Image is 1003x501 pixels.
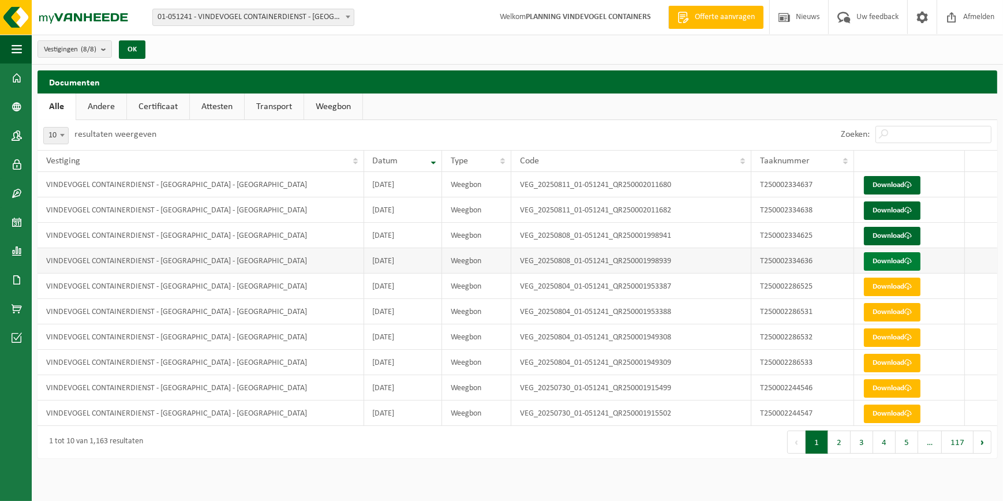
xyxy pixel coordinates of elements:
[38,94,76,120] a: Alle
[918,431,942,454] span: …
[751,197,854,223] td: T250002334638
[38,172,364,197] td: VINDEVOGEL CONTAINERDIENST - [GEOGRAPHIC_DATA] - [GEOGRAPHIC_DATA]
[864,278,920,296] a: Download
[364,223,443,248] td: [DATE]
[38,375,364,401] td: VINDEVOGEL CONTAINERDIENST - [GEOGRAPHIC_DATA] - [GEOGRAPHIC_DATA]
[526,13,651,21] strong: PLANNING VINDEVOGEL CONTAINERS
[304,94,362,120] a: Weegbon
[43,432,143,453] div: 1 tot 10 van 1,163 resultaten
[442,274,511,299] td: Weegbon
[43,127,69,144] span: 10
[760,156,810,166] span: Taaknummer
[873,431,896,454] button: 4
[153,9,354,25] span: 01-051241 - VINDEVOGEL CONTAINERDIENST - OUDENAARDE - OUDENAARDE
[38,197,364,223] td: VINDEVOGEL CONTAINERDIENST - [GEOGRAPHIC_DATA] - [GEOGRAPHIC_DATA]
[364,172,443,197] td: [DATE]
[442,197,511,223] td: Weegbon
[76,94,126,120] a: Andere
[751,350,854,375] td: T250002286533
[511,401,751,426] td: VEG_20250730_01-051241_QR250001915502
[38,274,364,299] td: VINDEVOGEL CONTAINERDIENST - [GEOGRAPHIC_DATA] - [GEOGRAPHIC_DATA]
[442,248,511,274] td: Weegbon
[364,375,443,401] td: [DATE]
[851,431,873,454] button: 3
[520,156,539,166] span: Code
[864,303,920,321] a: Download
[511,197,751,223] td: VEG_20250811_01-051241_QR250002011682
[364,274,443,299] td: [DATE]
[751,248,854,274] td: T250002334636
[668,6,764,29] a: Offerte aanvragen
[38,223,364,248] td: VINDEVOGEL CONTAINERDIENST - [GEOGRAPHIC_DATA] - [GEOGRAPHIC_DATA]
[44,41,96,58] span: Vestigingen
[127,94,189,120] a: Certificaat
[511,223,751,248] td: VEG_20250808_01-051241_QR250001998941
[38,401,364,426] td: VINDEVOGEL CONTAINERDIENST - [GEOGRAPHIC_DATA] - [GEOGRAPHIC_DATA]
[864,379,920,398] a: Download
[38,248,364,274] td: VINDEVOGEL CONTAINERDIENST - [GEOGRAPHIC_DATA] - [GEOGRAPHIC_DATA]
[864,227,920,245] a: Download
[942,431,974,454] button: 117
[751,401,854,426] td: T250002244547
[245,94,304,120] a: Transport
[364,350,443,375] td: [DATE]
[511,299,751,324] td: VEG_20250804_01-051241_QR250001953388
[38,350,364,375] td: VINDEVOGEL CONTAINERDIENST - [GEOGRAPHIC_DATA] - [GEOGRAPHIC_DATA]
[864,405,920,423] a: Download
[451,156,468,166] span: Type
[511,350,751,375] td: VEG_20250804_01-051241_QR250001949309
[511,172,751,197] td: VEG_20250811_01-051241_QR250002011680
[511,274,751,299] td: VEG_20250804_01-051241_QR250001953387
[364,324,443,350] td: [DATE]
[373,156,398,166] span: Datum
[751,299,854,324] td: T250002286531
[364,248,443,274] td: [DATE]
[74,130,156,139] label: resultaten weergeven
[38,40,112,58] button: Vestigingen(8/8)
[751,274,854,299] td: T250002286525
[751,172,854,197] td: T250002334637
[38,70,997,93] h2: Documenten
[44,128,68,144] span: 10
[751,375,854,401] td: T250002244546
[190,94,244,120] a: Attesten
[806,431,828,454] button: 1
[864,354,920,372] a: Download
[364,197,443,223] td: [DATE]
[511,375,751,401] td: VEG_20250730_01-051241_QR250001915499
[442,172,511,197] td: Weegbon
[751,223,854,248] td: T250002334625
[787,431,806,454] button: Previous
[864,328,920,347] a: Download
[442,299,511,324] td: Weegbon
[974,431,991,454] button: Next
[81,46,96,53] count: (8/8)
[364,401,443,426] td: [DATE]
[864,201,920,220] a: Download
[152,9,354,26] span: 01-051241 - VINDEVOGEL CONTAINERDIENST - OUDENAARDE - OUDENAARDE
[442,324,511,350] td: Weegbon
[442,401,511,426] td: Weegbon
[442,223,511,248] td: Weegbon
[864,252,920,271] a: Download
[442,350,511,375] td: Weegbon
[864,176,920,195] a: Download
[751,324,854,350] td: T250002286532
[692,12,758,23] span: Offerte aanvragen
[38,299,364,324] td: VINDEVOGEL CONTAINERDIENST - [GEOGRAPHIC_DATA] - [GEOGRAPHIC_DATA]
[511,324,751,350] td: VEG_20250804_01-051241_QR250001949308
[38,324,364,350] td: VINDEVOGEL CONTAINERDIENST - [GEOGRAPHIC_DATA] - [GEOGRAPHIC_DATA]
[46,156,80,166] span: Vestiging
[841,130,870,140] label: Zoeken:
[364,299,443,324] td: [DATE]
[828,431,851,454] button: 2
[442,375,511,401] td: Weegbon
[119,40,145,59] button: OK
[896,431,918,454] button: 5
[511,248,751,274] td: VEG_20250808_01-051241_QR250001998939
